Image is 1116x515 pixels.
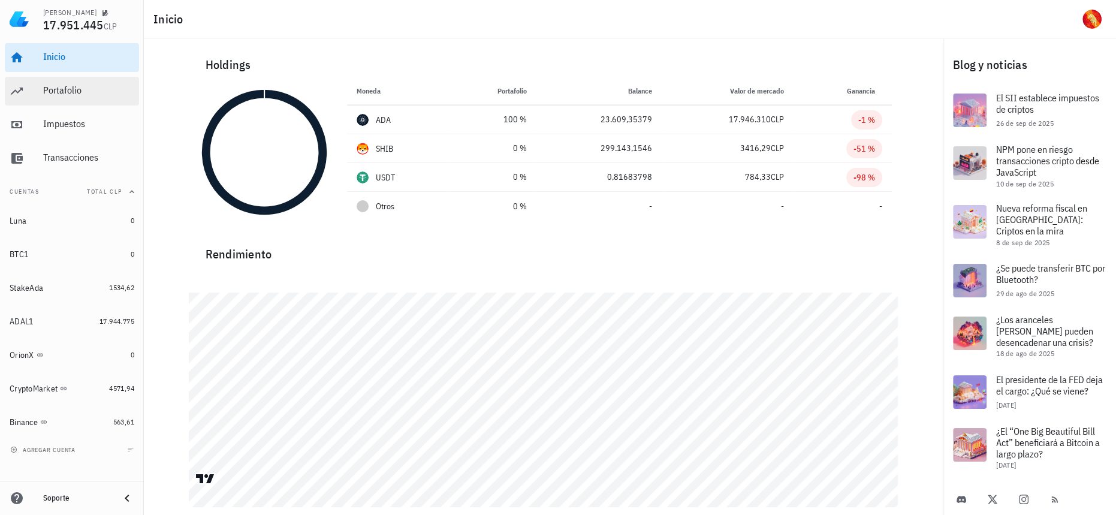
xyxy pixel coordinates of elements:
[943,84,1116,137] a: El SII establece impuestos de criptos 26 de sep de 2025
[943,366,1116,418] a: El presidente de la FED deja el cargo: ¿Qué se viene? [DATE]
[131,216,134,225] span: 0
[996,349,1054,358] span: 18 de ago de 2025
[996,179,1054,188] span: 10 de sep de 2025
[10,10,29,29] img: LedgiFi
[662,77,794,106] th: Valor de mercado
[771,143,784,153] span: CLP
[196,235,892,264] div: Rendimiento
[745,171,771,182] span: 784,33
[196,46,892,84] div: Holdings
[996,143,1099,178] span: NPM pone en riesgo transacciones cripto desde JavaScript
[376,143,394,155] div: SHIB
[109,384,134,393] span: 4571,94
[996,289,1054,298] span: 29 de ago de 2025
[740,143,771,153] span: 3416,29
[43,85,134,96] div: Portafolio
[649,201,652,212] span: -
[5,177,139,206] button: CuentasTotal CLP
[7,444,81,456] button: agregar cuenta
[10,317,34,327] div: ADAL1
[376,200,394,213] span: Otros
[996,92,1099,115] span: El SII establece impuestos de criptos
[43,8,96,17] div: [PERSON_NAME]
[5,273,139,302] a: StakeAda 1534,62
[10,350,34,360] div: OrionX
[5,240,139,269] a: BTC1 0
[376,171,396,183] div: USDT
[546,113,652,126] div: 23.609,35379
[943,46,1116,84] div: Blog y noticias
[536,77,662,106] th: Balance
[357,143,369,155] div: SHIB-icon
[460,171,527,183] div: 0 %
[5,43,139,72] a: Inicio
[996,238,1049,247] span: 8 de sep de 2025
[43,152,134,163] div: Transacciones
[853,143,875,155] div: -51 %
[104,21,117,32] span: CLP
[460,142,527,155] div: 0 %
[13,446,76,454] span: agregar cuenta
[996,425,1100,460] span: ¿El “One Big Beautiful Bill Act” beneficiará a Bitcoin a largo plazo?
[996,202,1087,237] span: Nueva reforma fiscal en [GEOGRAPHIC_DATA]: Criptos en la mira
[5,374,139,403] a: CryptoMarket 4571,94
[43,51,134,62] div: Inicio
[996,400,1016,409] span: [DATE]
[879,201,882,212] span: -
[376,114,391,126] div: ADA
[153,10,188,29] h1: Inicio
[943,418,1116,477] a: ¿El “One Big Beautiful Bill Act” beneficiará a Bitcoin a largo plazo? [DATE]
[996,314,1093,348] span: ¿Los aranceles [PERSON_NAME] pueden desencadenar una crisis?
[5,341,139,369] a: OrionX 0
[10,249,29,260] div: BTC1
[996,262,1105,285] span: ¿Se puede transferir BTC por Bluetooth?
[10,283,43,293] div: StakeAda
[1082,10,1102,29] div: avatar
[943,137,1116,195] a: NPM pone en riesgo transacciones cripto desde JavaScript 10 de sep de 2025
[10,417,38,427] div: Binance
[357,114,369,126] div: ADA-icon
[546,142,652,155] div: 299.143,1546
[5,307,139,336] a: ADAL1 17.944.775
[5,110,139,139] a: Impuestos
[858,114,875,126] div: -1 %
[99,317,134,326] span: 17.944.775
[113,417,134,426] span: 563,61
[996,460,1016,469] span: [DATE]
[771,114,784,125] span: CLP
[195,473,216,484] a: Charting by TradingView
[43,493,110,503] div: Soporte
[781,201,784,212] span: -
[943,254,1116,307] a: ¿Se puede transferir BTC por Bluetooth? 29 de ago de 2025
[87,188,122,195] span: Total CLP
[546,171,652,183] div: 0,81683798
[853,171,875,183] div: -98 %
[43,17,104,33] span: 17.951.445
[771,171,784,182] span: CLP
[10,216,26,226] div: Luna
[109,283,134,292] span: 1534,62
[131,350,134,359] span: 0
[357,171,369,183] div: USDT-icon
[996,374,1103,397] span: El presidente de la FED deja el cargo: ¿Qué se viene?
[847,86,882,95] span: Ganancia
[5,408,139,436] a: Binance 563,61
[729,114,771,125] span: 17.946.310
[131,249,134,258] span: 0
[450,77,536,106] th: Portafolio
[943,307,1116,366] a: ¿Los aranceles [PERSON_NAME] pueden desencadenar una crisis? 18 de ago de 2025
[5,144,139,173] a: Transacciones
[5,206,139,235] a: Luna 0
[460,113,527,126] div: 100 %
[43,118,134,129] div: Impuestos
[460,200,527,213] div: 0 %
[347,77,450,106] th: Moneda
[996,119,1054,128] span: 26 de sep de 2025
[943,195,1116,254] a: Nueva reforma fiscal en [GEOGRAPHIC_DATA]: Criptos en la mira 8 de sep de 2025
[10,384,58,394] div: CryptoMarket
[5,77,139,106] a: Portafolio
